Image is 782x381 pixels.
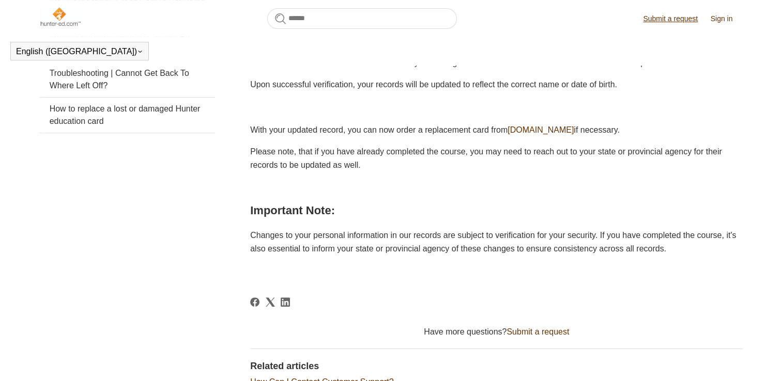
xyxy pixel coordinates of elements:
[39,6,81,27] img: Hunter-Ed Help Center home page
[16,47,143,56] button: English ([GEOGRAPHIC_DATA])
[643,13,708,24] a: Submit a request
[250,359,743,373] h2: Related articles
[250,326,743,338] div: Have more questions?
[250,201,743,219] h2: Important Note:
[266,297,275,307] a: X Corp
[711,13,743,24] a: Sign in
[508,125,574,134] a: [DOMAIN_NAME]
[39,98,215,133] a: How to replace a lost or damaged Hunter education card
[39,62,215,97] a: Troubleshooting | Cannot Get Back To Where Left Off?
[267,8,457,29] input: Search
[250,229,743,255] p: Changes to your personal information in our records are subject to verification for your security...
[281,297,290,307] svg: Share this page on LinkedIn
[281,297,290,307] a: LinkedIn
[507,327,569,336] a: Submit a request
[266,297,275,307] svg: Share this page on X Corp
[250,123,743,137] p: With your updated record, you can now order a replacement card from if necessary.
[250,297,259,307] a: Facebook
[250,297,259,307] svg: Share this page on Facebook
[250,78,743,91] p: Upon successful verification, your records will be updated to reflect the correct name or date of...
[250,147,722,169] span: Please note, that if you have already completed the course, you may need to reach out to your sta...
